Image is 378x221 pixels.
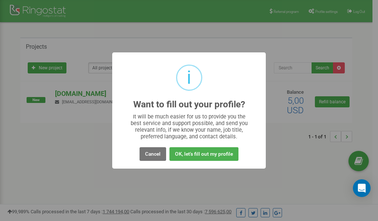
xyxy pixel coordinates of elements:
[169,147,238,161] button: OK, let's fill out my profile
[353,179,371,197] div: Open Intercom Messenger
[127,113,251,140] div: It will be much easier for us to provide you the best service and support possible, and send you ...
[140,147,166,161] button: Cancel
[187,66,191,90] div: i
[133,100,245,110] h2: Want to fill out your profile?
